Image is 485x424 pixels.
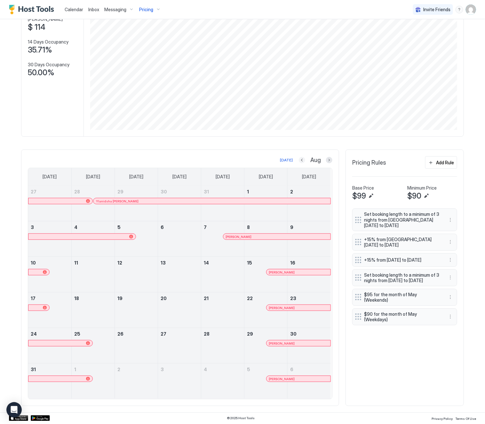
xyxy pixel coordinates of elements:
span: 6 [290,367,293,372]
td: August 2, 2025 [288,186,331,221]
td: September 2, 2025 [115,363,158,399]
a: App Store [9,415,28,421]
a: September 6, 2025 [288,363,331,375]
span: 18 [74,296,79,301]
div: menu [456,6,463,13]
a: Host Tools Logo [9,5,57,14]
span: Pricing [139,7,153,12]
span: 23 [290,296,296,301]
td: September 3, 2025 [158,363,201,399]
span: 1 [74,367,76,372]
span: 26 [117,331,123,337]
td: August 23, 2025 [288,292,331,328]
div: menu [447,216,454,224]
button: More options [447,313,454,321]
span: $90 [407,191,421,201]
div: [PERSON_NAME] [269,377,328,381]
button: More options [447,238,454,246]
div: [PERSON_NAME] [226,235,328,239]
span: 29 [117,189,123,194]
a: August 24, 2025 [28,328,71,340]
a: August 15, 2025 [244,257,287,269]
div: User profile [466,4,476,15]
a: August 23, 2025 [288,292,331,304]
td: August 5, 2025 [115,221,158,257]
a: August 20, 2025 [158,292,201,304]
span: 28 [74,189,80,194]
a: August 6, 2025 [158,221,201,233]
button: More options [447,293,454,301]
span: 17 [31,296,36,301]
a: August 3, 2025 [28,221,71,233]
span: +15% from [DATE] to [DATE] [364,257,440,263]
td: August 27, 2025 [158,328,201,363]
span: 4 [74,224,77,230]
div: menu [447,293,454,301]
button: Edit [367,192,375,200]
span: 30 Days Occupancy [28,62,69,68]
td: August 7, 2025 [201,221,244,257]
a: July 29, 2025 [115,186,158,198]
span: 5 [117,224,121,230]
span: 3 [161,367,164,372]
td: August 11, 2025 [71,257,115,292]
span: 14 [204,260,209,265]
span: $90 for the month of May (Weekdays) [364,311,440,322]
a: September 3, 2025 [158,363,201,375]
div: Google Play Store [31,415,50,421]
div: [DATE] [280,157,293,163]
a: August 19, 2025 [115,292,158,304]
td: August 21, 2025 [201,292,244,328]
span: 30 [290,331,297,337]
a: August 30, 2025 [288,328,331,340]
span: Calendar [65,7,83,12]
div: menu [447,274,454,281]
a: August 22, 2025 [244,292,287,304]
span: [DATE] [129,174,143,180]
div: [PERSON_NAME] [269,341,328,346]
a: August 9, 2025 [288,221,331,233]
span: 1 [247,189,249,194]
span: [PERSON_NAME] [269,306,295,310]
td: July 29, 2025 [115,186,158,221]
span: 14 Days Occupancy [28,39,68,45]
button: More options [447,274,454,281]
span: 2 [117,367,120,372]
span: [PERSON_NAME] [226,235,252,239]
a: August 14, 2025 [201,257,244,269]
span: 50.00% [28,68,54,77]
a: Privacy Policy [432,415,453,422]
td: August 8, 2025 [244,221,288,257]
td: August 12, 2025 [115,257,158,292]
button: Previous month [299,157,305,163]
span: 7 [204,224,207,230]
a: Wednesday [166,168,193,185]
span: [DATE] [86,174,100,180]
span: 27 [31,189,36,194]
span: 19 [117,296,123,301]
a: August 11, 2025 [72,257,115,269]
a: August 29, 2025 [244,328,287,340]
div: Open Intercom Messenger [6,402,22,418]
span: [DATE] [259,174,273,180]
td: August 31, 2025 [28,363,71,399]
td: August 26, 2025 [115,328,158,363]
td: August 17, 2025 [28,292,71,328]
td: August 1, 2025 [244,186,288,221]
a: September 4, 2025 [201,363,244,375]
span: 31 [204,189,209,194]
a: August 4, 2025 [72,221,115,233]
div: menu [447,256,454,264]
span: 2 [290,189,293,194]
a: Terms Of Use [455,415,476,422]
td: September 4, 2025 [201,363,244,399]
span: 31 [31,367,36,372]
a: Tuesday [123,168,150,185]
span: [DATE] [216,174,230,180]
a: August 17, 2025 [28,292,71,304]
span: 11 [74,260,78,265]
a: Sunday [36,168,63,185]
button: Edit [423,192,430,200]
a: August 5, 2025 [115,221,158,233]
